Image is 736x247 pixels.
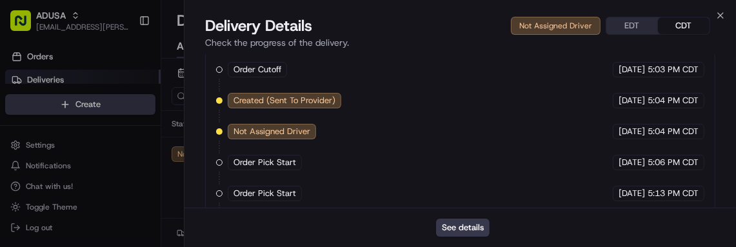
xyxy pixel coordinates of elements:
a: Powered byPylon [91,151,156,161]
span: Created (Sent To Provider) [234,95,335,106]
p: Welcome 👋 [13,52,235,72]
div: Start new chat [44,123,212,136]
span: Not Assigned Driver [234,126,310,137]
img: Nash [13,13,39,39]
span: [DATE] [619,95,645,106]
span: [DATE] [619,188,645,199]
span: 5:04 PM CDT [648,126,699,137]
span: 5:03 PM CDT [648,64,699,75]
span: Order Pick Start [234,157,296,168]
div: We're available if you need us! [44,136,163,146]
button: EDT [606,17,658,34]
span: 5:06 PM CDT [648,157,699,168]
span: 5:04 PM CDT [648,95,699,106]
button: Start new chat [219,127,235,143]
img: 1736555255976-a54dd68f-1ca7-489b-9aae-adbdc363a1c4 [13,123,36,146]
span: 5:13 PM CDT [648,188,699,199]
p: Check the progress of the delivery. [205,36,715,49]
span: [DATE] [619,126,645,137]
span: Pylon [128,152,156,161]
span: Order Pick Start [234,188,296,199]
input: Clear [34,83,213,97]
span: [DATE] [619,64,645,75]
span: [DATE] [619,157,645,168]
span: Order Cutoff [234,64,281,75]
button: See details [436,219,490,237]
span: Delivery Details [205,15,312,36]
button: CDT [658,17,710,34]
